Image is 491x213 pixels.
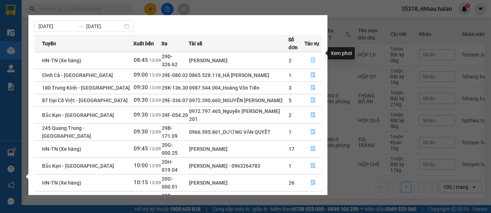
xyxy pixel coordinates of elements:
span: 20H-019.04 [162,159,178,173]
span: 29F-054.20 [162,112,188,118]
span: file-done [311,72,316,78]
span: 13/09 [149,180,161,185]
span: 20G-000.25 [162,142,178,156]
span: file-done [311,146,316,152]
button: file-done [305,177,321,189]
span: Bắc Kạn - [GEOGRAPHIC_DATA] [42,163,114,169]
span: 29E-080.02 [162,72,188,78]
button: file-done [305,126,321,138]
button: file-done [305,109,321,121]
input: Từ ngày [38,22,75,30]
button: file-done [305,143,321,155]
span: Xe [161,40,168,47]
span: 09:30 [134,128,148,135]
span: Tài xế [189,40,202,47]
span: 5 [289,98,292,103]
span: file-done [311,163,316,169]
span: 29B-150.85 [162,193,178,207]
span: file-done [311,58,316,63]
div: 0966.595.861_DƯƠNG VĂN QUYẾT [189,128,288,136]
span: 09:45 [134,145,148,152]
div: [PERSON_NAME] [189,145,288,153]
span: 29E-336.07 [162,98,188,103]
span: HN-TN (Xe hàng) [42,180,81,186]
div: [PERSON_NAME] - 0963264783 [189,162,288,170]
span: 20G-000.01 [162,176,178,190]
span: Tác vụ [304,40,319,47]
span: file-done [311,85,316,91]
div: 0972.390.660_NGUYỄN [PERSON_NAME] [189,96,288,104]
div: Xem phơi [328,47,355,59]
span: 29K-136.30 [162,85,188,91]
span: 13/09 [149,58,161,63]
span: 13/09 [149,98,161,103]
span: Số đơn [288,36,304,51]
span: 1 [289,72,292,78]
span: 13/09 [149,113,161,118]
span: 245 Quang Trung - [GEOGRAPHIC_DATA] [42,125,91,139]
span: HN-TN (Xe hàng) [42,146,81,152]
span: 3 [289,85,292,91]
span: Tuyến [42,40,56,47]
button: file-done [305,194,321,205]
span: swap-right [78,23,83,29]
span: 09:30 [134,112,148,118]
span: HN-TN (Xe hàng) [42,58,81,63]
span: 2 [289,58,292,63]
span: Xuất bến [133,40,154,47]
span: 13/09 [149,73,161,78]
span: 13/09 [149,163,161,168]
span: 13/09 [149,146,161,151]
span: 13/09 [149,130,161,135]
span: file-done [311,98,316,103]
button: file-done [305,82,321,94]
span: 1 [289,163,292,169]
span: 17 [289,146,294,152]
span: 87 Đại Cồ Việt - [GEOGRAPHIC_DATA] [42,98,128,103]
div: 0987.544.004_Hoàng Văn Tiền [189,84,288,92]
span: file-done [311,180,316,186]
span: 180 Trung Kính - [GEOGRAPHIC_DATA] [42,85,130,91]
button: file-done [305,55,321,66]
span: 26 [289,180,294,186]
span: Bắc Kạn - [GEOGRAPHIC_DATA] [42,112,114,118]
button: file-done [305,160,321,172]
span: 10:15 [134,179,148,186]
span: to [78,23,83,29]
input: Đến ngày [86,22,123,30]
span: 29D-326.62 [162,54,178,67]
span: 10:00 [134,162,148,169]
span: 09:30 [134,97,148,103]
span: 1 [289,129,292,135]
span: 13/09 [149,85,161,90]
div: 0972.797.465_Nguyễn [PERSON_NAME] 201 [189,107,288,123]
span: 2 [289,112,292,118]
span: 09:30 [134,84,148,91]
span: file-done [311,112,316,118]
div: 0865.528.118_HÀ [PERSON_NAME] [189,71,288,79]
div: [PERSON_NAME] [189,179,288,187]
span: 09:00 [134,72,148,78]
span: 08:45 [134,57,148,63]
span: 29B-171.09 [162,125,178,139]
span: file-done [311,129,316,135]
span: Đình Cả - [GEOGRAPHIC_DATA] [42,72,113,78]
button: file-done [305,69,321,81]
div: [PERSON_NAME] [189,56,288,64]
button: file-done [305,95,321,106]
